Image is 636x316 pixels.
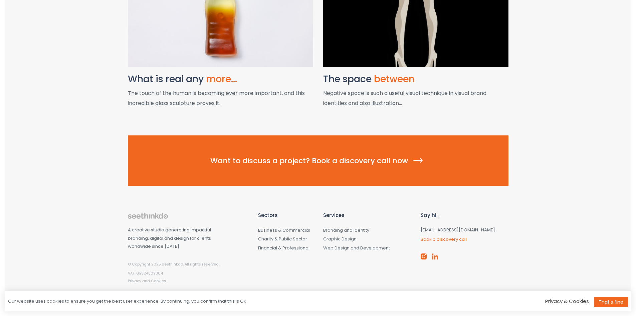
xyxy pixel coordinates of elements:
[258,227,310,233] a: Business & Commercial
[206,73,237,86] span: more…
[128,73,153,86] span: What
[210,155,426,166] span: Want to discuss a project? Book a discovery call now
[258,245,309,251] a: Financial & Professional
[156,73,163,86] span: is
[258,236,307,242] a: Charity & Public Sector
[128,278,166,284] a: Privacy and Cookies
[323,73,340,86] span: The
[128,270,248,277] p: VAT: GB324809304
[166,73,184,86] span: real
[8,298,247,305] div: Our website uses cookies to ensure you get the best user experience. By continuing, you confirm t...
[128,261,248,268] p: © Copyright 2025 seethinkdo. All rights reserved.
[421,253,427,259] img: instagram-brand.png
[374,73,415,86] span: between
[128,74,313,85] h2: What is real any more…
[128,135,508,186] a: Want to discuss a project? Book a discovery call now
[186,73,204,86] span: any
[421,227,495,233] a: [EMAIL_ADDRESS][DOMAIN_NAME]
[258,213,313,218] h6: Sectors
[594,297,628,307] a: That's fine
[128,213,168,219] img: footer-logo.png
[343,73,372,86] span: space
[421,236,467,242] a: Book a discovery call
[545,298,589,305] a: Privacy & Cookies
[421,213,508,218] h6: Say hi...
[432,253,438,259] img: linkedin-brand.png
[323,236,357,242] a: Graphic Design
[323,213,411,218] h6: Services
[323,227,369,233] a: Branding and Identity
[323,245,390,251] a: Web Design and Development
[128,88,313,109] p: The touch of the human is becoming ever more important, and this incredible glass sculpture prove...
[323,74,508,85] h2: The space between
[128,226,248,251] p: A creative studio generating impactful branding, digital and design for clients worldwide since [...
[323,88,508,109] p: Negative space is such a useful visual technique in visual brand identities and also illustration...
